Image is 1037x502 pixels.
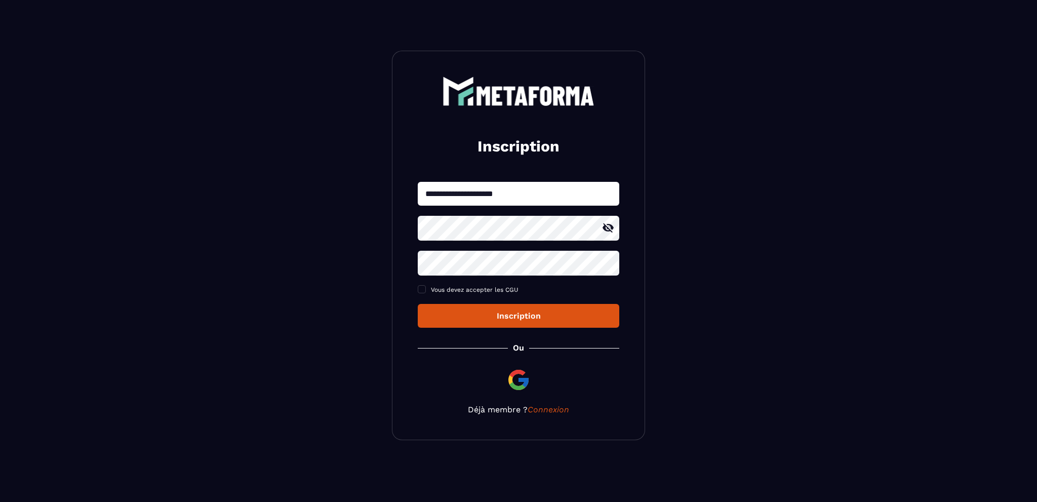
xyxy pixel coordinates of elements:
[418,76,619,106] a: logo
[426,311,611,321] div: Inscription
[506,368,531,392] img: google
[418,304,619,328] button: Inscription
[418,405,619,414] p: Déjà membre ?
[528,405,569,414] a: Connexion
[443,76,594,106] img: logo
[431,286,518,293] span: Vous devez accepter les CGU
[430,136,607,157] h2: Inscription
[513,343,524,353] p: Ou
